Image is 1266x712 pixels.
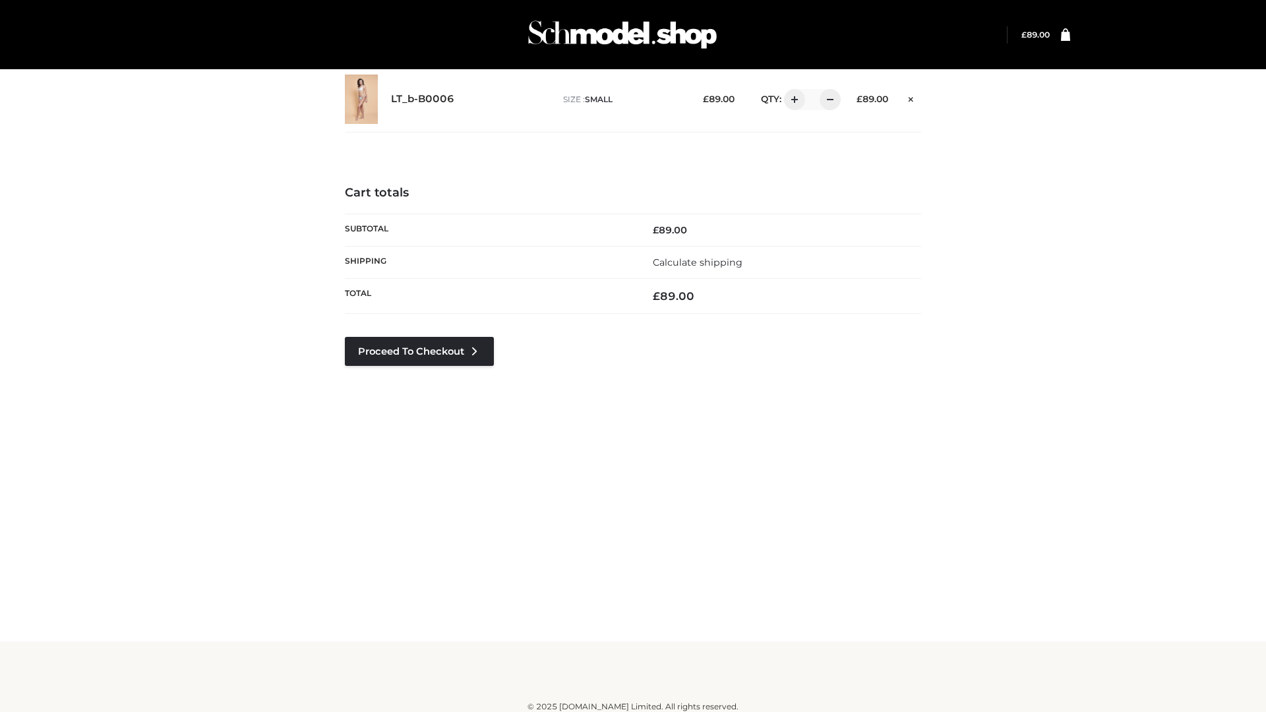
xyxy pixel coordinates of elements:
a: Remove this item [901,89,921,106]
bdi: 89.00 [1021,30,1050,40]
a: LT_b-B0006 [391,93,454,105]
img: LT_b-B0006 - SMALL [345,74,378,124]
span: £ [703,94,709,104]
span: £ [653,289,660,303]
th: Subtotal [345,214,633,246]
span: £ [857,94,862,104]
th: Total [345,279,633,314]
span: £ [1021,30,1027,40]
span: £ [653,224,659,236]
div: QTY: [748,89,836,110]
a: Proceed to Checkout [345,337,494,366]
span: SMALL [585,94,613,104]
a: £89.00 [1021,30,1050,40]
a: Calculate shipping [653,256,742,268]
bdi: 89.00 [703,94,735,104]
th: Shipping [345,246,633,278]
img: Schmodel Admin 964 [524,9,721,61]
h4: Cart totals [345,186,921,200]
bdi: 89.00 [857,94,888,104]
bdi: 89.00 [653,224,687,236]
bdi: 89.00 [653,289,694,303]
p: size : [563,94,682,105]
